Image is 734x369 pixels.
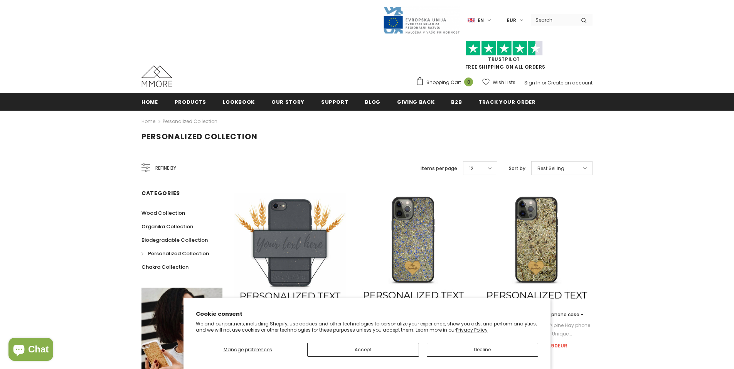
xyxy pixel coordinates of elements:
[456,327,488,333] a: Privacy Policy
[163,118,217,125] a: Personalized Collection
[6,338,56,363] inbox-online-store-chat: Shopify online store chat
[426,79,461,86] span: Shopping Cart
[223,98,255,106] span: Lookbook
[148,250,209,257] span: Personalized Collection
[468,17,475,24] img: i-lang-1.png
[421,165,457,172] label: Items per page
[141,131,258,142] span: Personalized Collection
[509,165,525,172] label: Sort by
[427,343,539,357] button: Decline
[464,78,473,86] span: 0
[451,93,462,110] a: B2B
[224,346,272,353] span: Manage preferences
[141,236,208,244] span: Biodegradable Collection
[141,206,185,220] a: Wood Collection
[488,56,520,62] a: Trustpilot
[537,165,564,172] span: Best Selling
[175,93,206,110] a: Products
[542,79,546,86] span: or
[397,93,434,110] a: Giving back
[141,98,158,106] span: Home
[141,93,158,110] a: Home
[141,209,185,217] span: Wood Collection
[141,66,172,87] img: MMORE Cases
[141,247,209,260] a: Personalized Collection
[141,233,208,247] a: Biodegradable Collection
[383,17,460,23] a: Javni Razpis
[307,343,419,357] button: Accept
[271,93,305,110] a: Our Story
[271,98,305,106] span: Our Story
[416,44,593,70] span: FREE SHIPPING ON ALL ORDERS
[365,98,380,106] span: Blog
[524,79,540,86] a: Sign In
[547,79,593,86] a: Create an account
[482,76,515,89] a: Wish Lists
[141,117,155,126] a: Home
[175,98,206,106] span: Products
[141,260,189,274] a: Chakra Collection
[466,41,543,56] img: Trust Pilot Stars
[383,6,460,34] img: Javni Razpis
[493,79,515,86] span: Wish Lists
[365,93,380,110] a: Blog
[141,223,193,230] span: Organika Collection
[469,165,473,172] span: 12
[223,93,255,110] a: Lookbook
[141,220,193,233] a: Organika Collection
[507,17,516,24] span: EUR
[478,17,484,24] span: en
[321,98,348,106] span: support
[539,342,567,349] span: €38.90EUR
[321,93,348,110] a: support
[155,164,176,172] span: Refine by
[416,77,477,88] a: Shopping Cart 0
[478,98,535,106] span: Track your order
[196,343,300,357] button: Manage preferences
[196,321,538,333] p: We and our partners, including Shopify, use cookies and other technologies to personalize your ex...
[196,310,538,318] h2: Cookie consent
[451,98,462,106] span: B2B
[478,93,535,110] a: Track your order
[141,263,189,271] span: Chakra Collection
[141,189,180,197] span: Categories
[397,98,434,106] span: Giving back
[531,14,575,25] input: Search Site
